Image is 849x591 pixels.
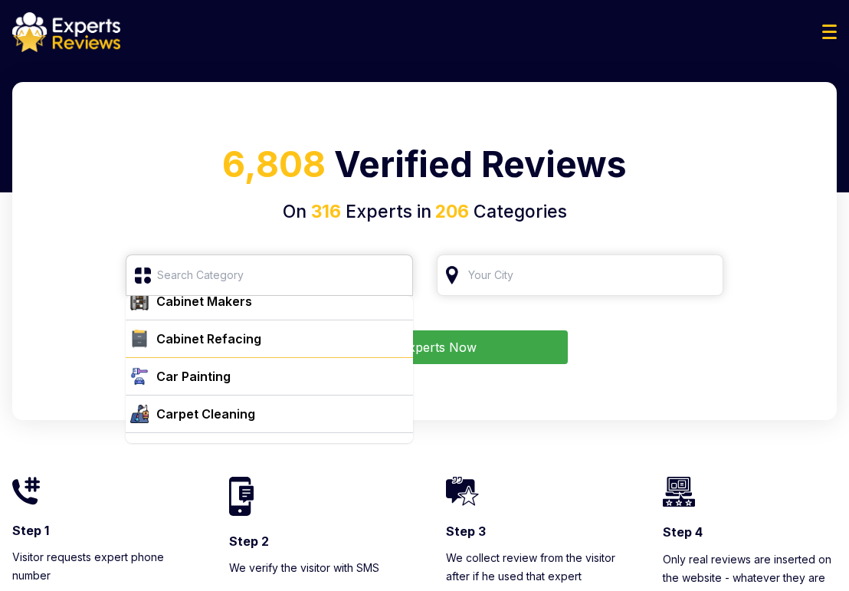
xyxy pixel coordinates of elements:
input: Search Category [126,254,413,296]
span: 316 [311,201,341,222]
img: category icon [130,330,149,348]
h3: Step 3 [446,523,620,540]
p: We verify the visitor with SMS [229,559,403,577]
img: homeIcon2 [229,477,254,515]
img: logo [12,12,120,52]
img: category icon [130,442,149,461]
h3: Step 4 [663,524,837,540]
img: Menu Icon [822,25,837,39]
h3: Step 2 [229,533,403,550]
img: category icon [130,405,149,423]
h1: Verified Reviews [31,138,818,199]
div: Cabinet Refacing [156,330,261,348]
h3: Step 1 [12,522,186,539]
div: Cabinet Makers [156,292,252,310]
button: Find Experts Now [282,330,568,364]
div: Carpet Installation [156,442,268,461]
img: category icon [130,292,149,310]
span: 6,808 [222,143,326,186]
img: homeIcon3 [446,477,479,506]
div: Carpet Cleaning [156,405,255,423]
h4: On Experts in Categories [31,199,818,225]
div: Car Painting [156,367,231,386]
img: homeIcon4 [663,477,695,507]
p: Visitor requests expert phone number [12,548,186,585]
img: category icon [130,367,149,386]
img: homeIcon1 [12,477,40,505]
input: Your City [437,254,724,296]
p: We collect review from the visitor after if he used that expert [446,549,620,586]
span: 206 [431,201,469,222]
